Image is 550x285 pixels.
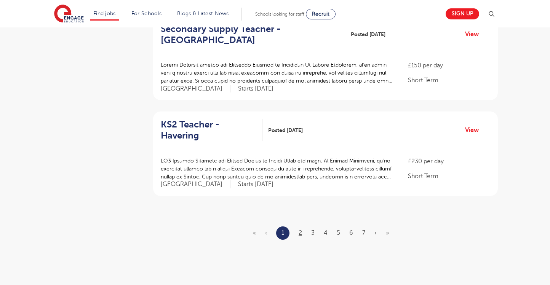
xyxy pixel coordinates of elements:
a: 7 [362,229,365,236]
p: Starts [DATE] [238,180,273,188]
p: £150 per day [408,61,490,70]
a: 6 [349,229,353,236]
span: Schools looking for staff [255,11,304,17]
a: Find jobs [93,11,116,16]
p: Short Term [408,172,490,181]
span: Posted [DATE] [351,30,385,38]
p: £230 per day [408,157,490,166]
a: 3 [311,229,315,236]
a: 2 [299,229,302,236]
a: Recruit [306,9,336,19]
h2: KS2 Teacher - Havering [161,119,256,141]
a: Blogs & Latest News [177,11,229,16]
a: 1 [281,228,284,238]
a: View [465,29,484,39]
a: 4 [324,229,328,236]
a: For Schools [131,11,161,16]
a: Secondary Supply Teacher - [GEOGRAPHIC_DATA] [161,24,345,46]
a: KS2 Teacher - Havering [161,119,262,141]
a: Sign up [446,8,479,19]
a: Next [374,229,377,236]
p: Short Term [408,76,490,85]
p: Starts [DATE] [238,85,273,93]
img: Engage Education [54,5,84,24]
a: Last [386,229,389,236]
a: View [465,125,484,135]
span: [GEOGRAPHIC_DATA] [161,85,230,93]
span: [GEOGRAPHIC_DATA] [161,180,230,188]
span: Posted [DATE] [268,126,303,134]
span: ‹ [265,229,267,236]
h2: Secondary Supply Teacher - [GEOGRAPHIC_DATA] [161,24,339,46]
span: Recruit [312,11,329,17]
p: Loremi Dolorsit ametco adi Elitseddo Eiusmod te Incididun Ut Labore Etdolorem, al’en admin veni q... [161,61,393,85]
p: LO3 Ipsumdo Sitametc adi Elitsed Doeius te Incidi Utlab etd magn: Al Enimad Minimveni, qu’no exer... [161,157,393,181]
a: 5 [337,229,340,236]
span: « [253,229,256,236]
